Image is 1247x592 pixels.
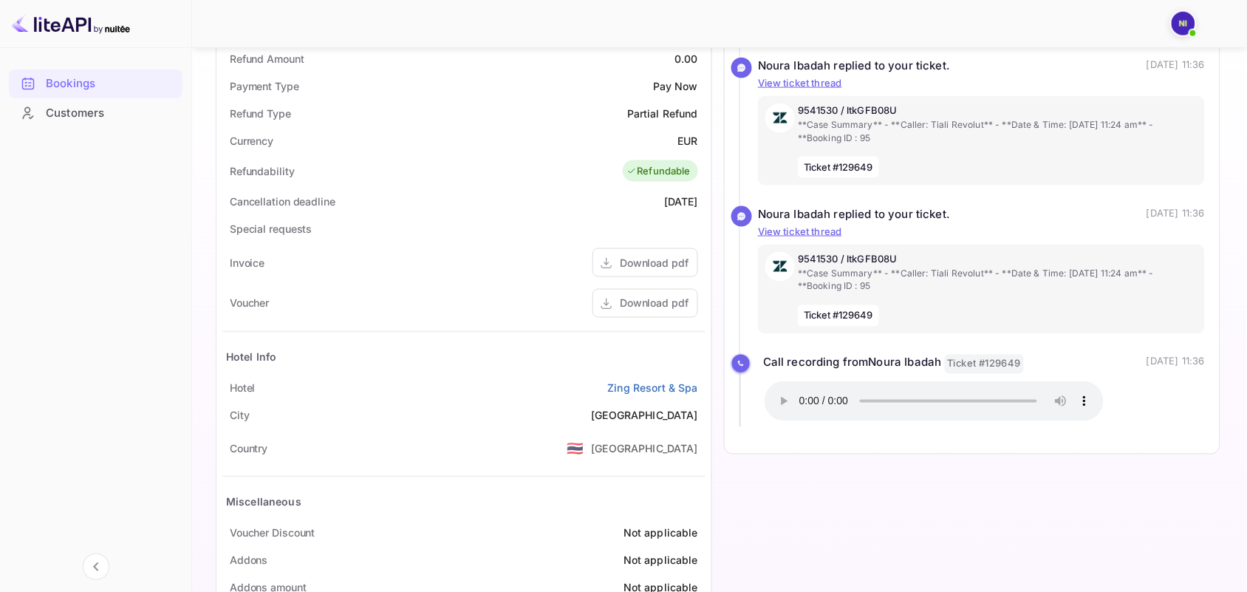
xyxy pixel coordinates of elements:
img: AwvSTEc2VUhQAAAAAElFTkSuQmCC [765,103,795,133]
div: Refundability [230,163,295,179]
div: Currency [230,133,273,149]
p: [DATE] 11:36 [1147,58,1205,75]
div: Call recording from Noura Ibadah [763,355,1024,374]
div: Refundable [626,164,691,179]
div: [GEOGRAPHIC_DATA] [591,441,698,457]
div: Download pdf [620,296,689,311]
p: **Case Summary** - **Caller: Tiali Revolut** - **Date & Time: [DATE] 11:24 am** - **Booking ID : 95 [798,267,1198,293]
span: Ticket #129649 [798,305,879,327]
div: Hotel [230,381,256,396]
div: Voucher [230,296,269,311]
div: EUR [678,133,698,149]
div: Addons [230,553,267,568]
div: Bookings [9,69,182,98]
div: Customers [46,105,175,122]
img: LiteAPI logo [12,12,130,35]
div: Invoice [230,255,264,271]
span: Ticket #129649 [945,355,1025,374]
div: Not applicable [623,525,698,541]
div: [GEOGRAPHIC_DATA] [591,408,698,423]
a: Bookings [9,69,182,97]
div: Cancellation deadline [230,194,335,209]
div: Customers [9,99,182,128]
div: City [230,408,250,423]
div: Download pdf [620,255,689,271]
p: View ticket thread [758,76,1205,91]
div: Refund Type [230,106,291,121]
div: Refund Amount [230,51,304,67]
div: Country [230,441,267,457]
p: [DATE] 11:36 [1147,206,1205,223]
a: Customers [9,99,182,126]
div: [DATE] [664,194,698,209]
button: Collapse navigation [83,554,109,580]
div: 0.00 [674,51,698,67]
img: AwvSTEc2VUhQAAAAAElFTkSuQmCC [765,252,795,282]
p: 9541530 / ltkGFB08U [798,252,1198,267]
div: Payment Type [230,78,299,94]
p: View ticket thread [758,225,1205,239]
div: Pay Now [653,78,698,94]
div: Special requests [230,221,312,237]
span: United States [567,435,584,462]
div: Not applicable [623,553,698,568]
div: Noura Ibadah replied to your ticket. [758,206,950,223]
div: Partial Refund [627,106,698,121]
a: Zing Resort & Spa [607,381,698,396]
div: Hotel Info [226,350,277,365]
div: Bookings [46,75,175,92]
div: Voucher Discount [230,525,315,541]
p: 9541530 / ltkGFB08U [798,103,1198,118]
p: [DATE] 11:36 [1147,355,1205,374]
p: **Case Summary** - **Caller: Tiali Revolut** - **Date & Time: [DATE] 11:24 am** - **Booking ID : 95 [798,118,1198,145]
span: Ticket #129649 [798,157,879,179]
div: Noura Ibadah replied to your ticket. [758,58,950,75]
div: Miscellaneous [226,494,301,510]
img: N Ibadah [1172,12,1195,35]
